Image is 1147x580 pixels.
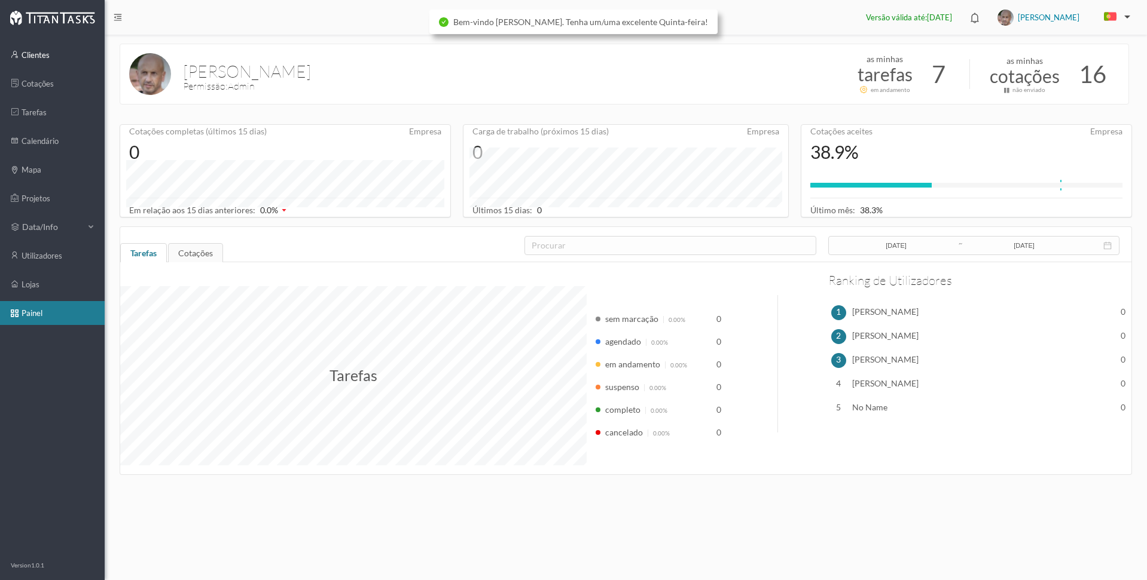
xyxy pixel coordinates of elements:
[653,429,670,437] span: 0.00%
[1121,305,1125,320] span: 0
[1103,241,1112,250] i: icon: calendar
[810,140,873,163] div: 38.9%
[1006,54,1043,67] p: as minhas
[605,359,660,369] span: em andamento
[129,140,267,163] div: 0
[129,126,267,136] span: Cotações completas (últimos 15 dias)
[852,377,919,392] span: [PERSON_NAME]
[183,79,651,94] h3: Permissão : Admin
[716,404,721,415] span: 0
[669,316,685,323] span: 0.00%
[852,401,887,416] span: No Name
[831,329,846,344] div: 2
[129,53,171,95] img: txTsP8FTIqgEhwJwtkAAAAASUVORK5CYII=
[1012,85,1045,94] div: não enviado
[183,59,651,84] h1: [PERSON_NAME]
[1121,353,1125,368] span: 0
[932,56,945,92] span: 7
[651,407,667,414] span: 0.00%
[997,10,1014,26] img: txTsP8FTIqgEhwJwtkAAAAASUVORK5CYII=
[1079,56,1106,92] span: 16
[670,361,687,369] span: 0.00%
[967,10,983,26] i: icon: bell
[831,401,846,416] div: 5
[537,205,542,215] span: 0
[716,336,721,346] span: 0
[810,126,873,136] span: Cotações aceites
[532,240,803,251] div: procurar
[114,13,122,22] i: icon: menu-fold
[716,427,721,437] span: 0
[472,205,532,215] span: Últimos 15 dias:
[1094,8,1135,27] button: PT
[860,205,883,215] span: 38.3 %
[605,314,658,324] span: sem marcação
[858,61,913,88] p: tarefas
[605,404,640,415] span: completo
[651,339,668,346] span: 0.00%
[828,271,952,290] h2: Ranking de Utilizadores
[852,305,919,320] span: [PERSON_NAME]
[810,205,883,215] span: Último mês:
[1090,127,1122,136] span: Empresa
[409,127,441,136] span: Empresa
[11,561,44,570] p: Version 1.0.1
[831,353,846,368] div: 3
[1121,377,1125,392] span: 0
[605,336,641,346] span: agendado
[747,127,779,136] span: Empresa
[22,221,82,233] span: data/info
[963,239,1085,252] input: Data final
[1121,401,1125,416] span: 0
[260,205,278,215] span: 0.0 %
[281,207,287,213] i: icon: caret-down
[453,17,708,27] span: Bem-vindo [PERSON_NAME]. Tenha um/uma excelente Quinta-feira!
[867,53,903,65] p: as minhas
[168,243,223,267] div: Cotações
[831,305,846,320] div: 1
[1121,329,1125,344] span: 0
[716,382,721,392] span: 0
[120,243,167,267] div: Tarefas
[129,205,288,215] span: Em relação aos 15 dias anteriores:
[439,17,449,27] i: icon: check-circle
[10,10,95,25] img: Logo
[852,329,919,344] span: [PERSON_NAME]
[330,367,377,385] span: Tarefas
[649,384,666,391] span: 0.00%
[716,359,721,369] span: 0
[472,126,609,136] span: Carga de trabalho (próximos 15 dias)
[472,140,609,163] div: 0
[990,63,1060,90] p: cotações
[605,427,643,437] span: cancelado
[852,353,919,368] span: [PERSON_NAME]
[831,377,846,392] div: 4
[605,382,639,392] span: suspenso
[871,85,910,94] div: em andamento
[716,314,721,324] span: 0
[835,239,957,252] input: Data inicial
